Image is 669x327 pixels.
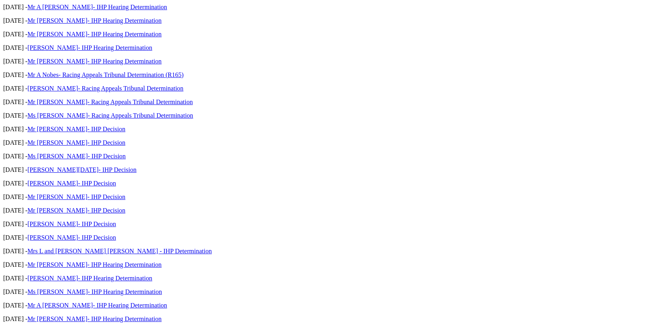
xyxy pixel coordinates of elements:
[27,315,162,322] a: Mr [PERSON_NAME]- IHP Hearing Determination
[27,275,152,282] a: [PERSON_NAME]- IHP Hearing Determination
[27,98,193,105] a: Mr [PERSON_NAME]- Racing Appeals Tribunal Determination
[3,315,666,323] p: [DATE] -
[3,275,666,282] p: [DATE] -
[27,221,116,227] a: [PERSON_NAME]- IHP Decision
[3,166,666,173] p: [DATE] -
[3,85,666,92] p: [DATE] -
[27,4,167,10] a: Mr A [PERSON_NAME]- IHP Hearing Determination
[3,248,666,255] p: [DATE] -
[3,180,666,187] p: [DATE] -
[3,98,666,106] p: [DATE] -
[27,58,162,65] a: Mr [PERSON_NAME]- IHP Hearing Determination
[27,234,116,241] a: [PERSON_NAME]- IHP Decision
[3,139,666,146] p: [DATE] -
[3,44,666,51] p: [DATE] -
[27,153,126,160] a: Ms [PERSON_NAME]- IHP Decision
[27,126,125,132] a: Mr [PERSON_NAME]- IHP Decision
[3,112,666,119] p: [DATE] -
[27,261,162,268] a: Mr [PERSON_NAME]- IHP Hearing Determination
[3,207,666,214] p: [DATE] -
[3,17,666,24] p: [DATE] -
[27,248,212,254] a: Mrs L and [PERSON_NAME] [PERSON_NAME] - IHP Determination
[27,166,137,173] a: [PERSON_NAME][DATE]- IHP Decision
[27,193,125,200] a: Mr [PERSON_NAME]- IHP Decision
[27,302,167,309] a: Mr A [PERSON_NAME]- IHP Hearing Determination
[27,17,162,24] a: Mr [PERSON_NAME]- IHP Hearing Determination
[3,302,666,309] p: [DATE] -
[27,85,183,92] a: [PERSON_NAME]- Racing Appeals Tribunal Determination
[27,139,125,146] a: Mr [PERSON_NAME]- IHP Decision
[3,234,666,241] p: [DATE] -
[3,31,666,38] p: [DATE] -
[3,261,666,268] p: [DATE] -
[27,71,183,78] a: Mr A Nobes- Racing Appeals Tribunal Determination (R165)
[3,221,666,228] p: [DATE] -
[27,31,162,37] a: Mr [PERSON_NAME]- IHP Hearing Determination
[3,288,666,295] p: [DATE] -
[3,4,666,11] p: [DATE] -
[27,44,152,51] a: [PERSON_NAME]- IHP Hearing Determination
[3,71,666,79] p: [DATE] -
[27,112,193,119] a: Ms [PERSON_NAME]- Racing Appeals Tribunal Determination
[27,288,162,295] a: Ms [PERSON_NAME]- IHP Hearing Determination
[27,207,125,214] a: Mr [PERSON_NAME]- IHP Decision
[3,193,666,201] p: [DATE] -
[3,126,666,133] p: [DATE] -
[3,153,666,160] p: [DATE] -
[3,58,666,65] p: [DATE] -
[27,180,116,187] a: [PERSON_NAME]- IHP Decision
